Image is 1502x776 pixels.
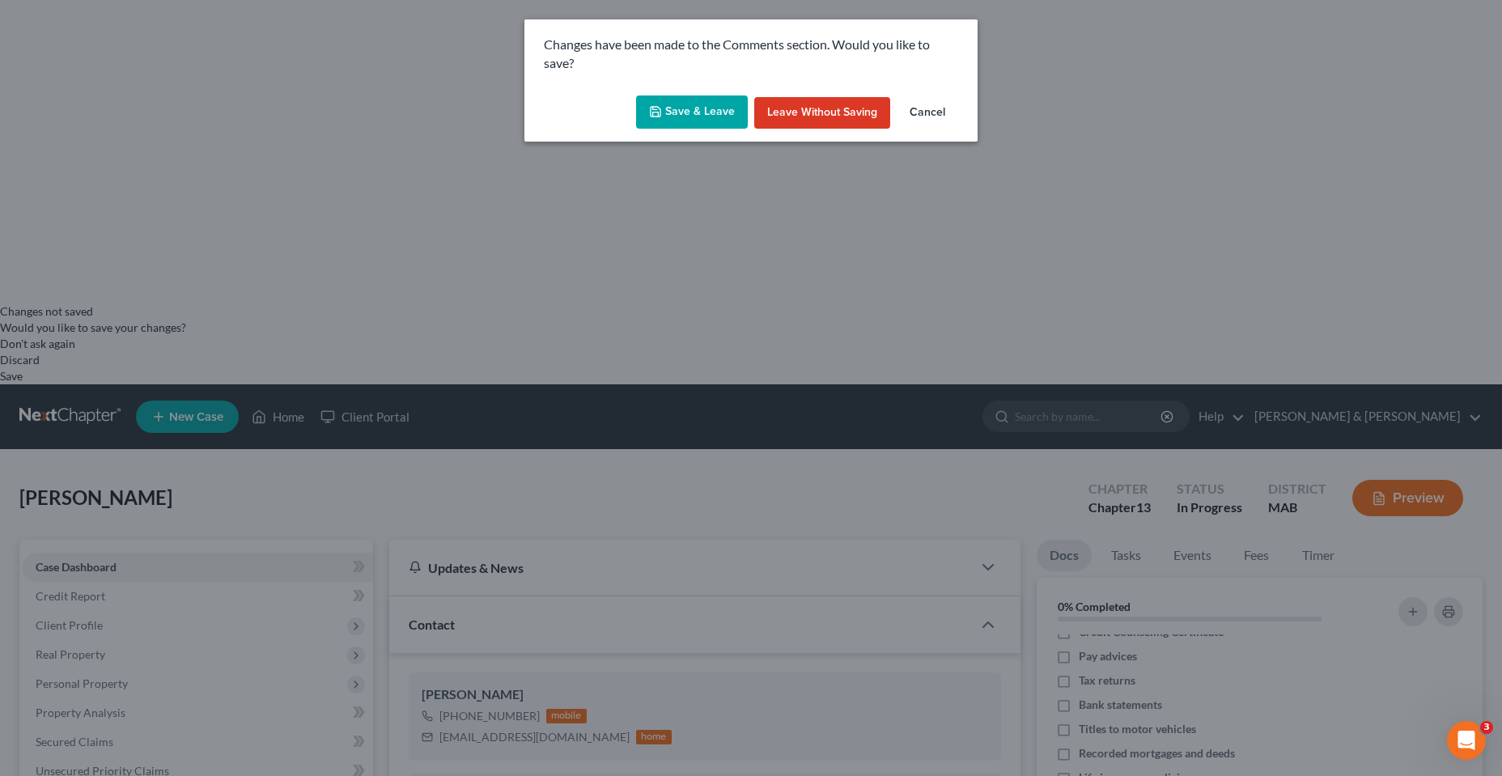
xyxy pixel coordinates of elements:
[1447,721,1486,760] iframe: Intercom live chat
[754,97,890,129] button: Leave without Saving
[897,97,958,129] button: Cancel
[636,95,748,129] button: Save & Leave
[544,36,958,73] p: Changes have been made to the Comments section. Would you like to save?
[1480,721,1493,734] span: 3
